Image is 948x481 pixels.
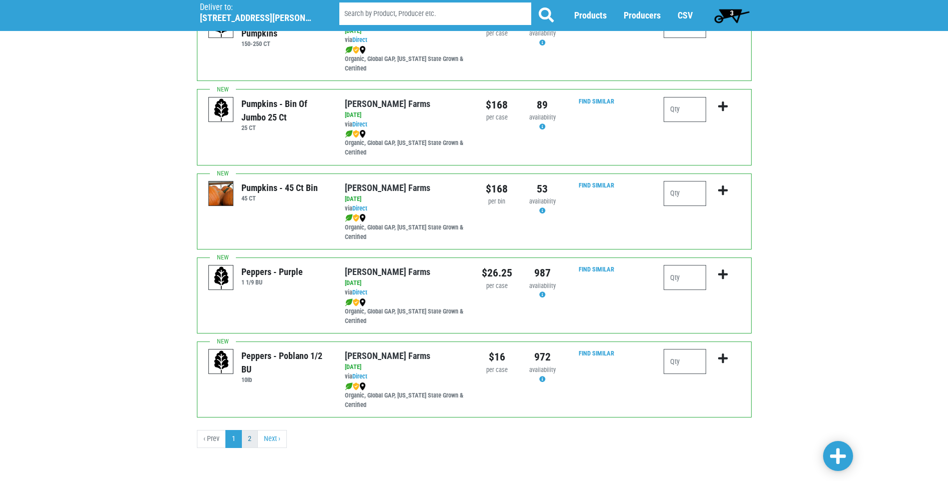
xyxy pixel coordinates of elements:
[529,197,556,205] span: availability
[352,36,367,43] a: Direct
[345,298,353,306] img: leaf-e5c59151409436ccce96b2ca1b28e03c.png
[345,350,430,361] a: [PERSON_NAME] Farms
[345,382,353,390] img: leaf-e5c59151409436ccce96b2ca1b28e03c.png
[579,349,614,357] a: Find Similar
[241,40,330,47] h6: 150-250 CT
[352,288,367,296] a: Direct
[345,182,430,193] a: [PERSON_NAME] Farms
[345,120,466,129] div: via
[209,265,234,290] img: placeholder-variety-43d6402dacf2d531de610a020419775a.svg
[664,97,706,122] input: Qty
[359,382,366,390] img: map_marker-0e94453035b3232a4d21701695807de9.png
[345,194,466,204] div: [DATE]
[345,129,466,158] div: Organic, Global GAP, [US_STATE] State Grown & Certified
[345,204,466,213] div: via
[345,45,466,73] div: Organic, Global GAP, [US_STATE] State Grown & Certified
[241,278,303,286] h6: 1 1/9 BU
[664,349,706,374] input: Qty
[200,12,314,23] h5: [STREET_ADDRESS][PERSON_NAME]
[200,2,314,12] p: Deliver to:
[678,10,693,21] a: CSV
[529,113,556,121] span: availability
[482,97,512,113] div: $168
[241,430,258,448] a: 2
[529,29,556,37] span: availability
[345,288,466,297] div: via
[624,10,661,21] a: Producers
[241,124,330,131] h6: 25 CT
[241,349,330,376] div: Peppers - Poblano 1/2 BU
[353,298,359,306] img: safety-e55c860ca8c00a9c171001a62a92dabd.png
[353,46,359,54] img: safety-e55c860ca8c00a9c171001a62a92dabd.png
[345,266,430,277] a: [PERSON_NAME] Farms
[352,372,367,380] a: Direct
[527,349,558,365] div: 972
[359,130,366,138] img: map_marker-0e94453035b3232a4d21701695807de9.png
[359,214,366,222] img: map_marker-0e94453035b3232a4d21701695807de9.png
[482,181,512,197] div: $168
[482,265,512,281] div: $26.25
[345,35,466,45] div: via
[257,430,287,448] a: next
[574,10,607,21] a: Products
[482,113,512,122] div: per case
[482,349,512,365] div: $16
[527,265,558,281] div: 987
[482,197,512,206] div: per bin
[664,181,706,206] input: Qty
[353,382,359,390] img: safety-e55c860ca8c00a9c171001a62a92dabd.png
[345,110,466,120] div: [DATE]
[352,120,367,128] a: Direct
[345,46,353,54] img: leaf-e5c59151409436ccce96b2ca1b28e03c.png
[345,214,353,222] img: leaf-e5c59151409436ccce96b2ca1b28e03c.png
[529,282,556,289] span: availability
[345,278,466,288] div: [DATE]
[482,365,512,375] div: per case
[345,98,430,109] a: [PERSON_NAME] Farms
[353,130,359,138] img: safety-e55c860ca8c00a9c171001a62a92dabd.png
[345,130,353,138] img: leaf-e5c59151409436ccce96b2ca1b28e03c.png
[359,46,366,54] img: map_marker-0e94453035b3232a4d21701695807de9.png
[339,3,531,25] input: Search by Product, Producer etc.
[352,204,367,212] a: Direct
[482,281,512,291] div: per case
[664,265,706,290] input: Qty
[241,194,318,202] h6: 45 CT
[345,381,466,410] div: Organic, Global GAP, [US_STATE] State Grown & Certified
[730,9,734,17] span: 3
[359,298,366,306] img: map_marker-0e94453035b3232a4d21701695807de9.png
[225,430,242,448] a: 1
[527,97,558,113] div: 89
[241,265,303,278] div: Peppers - Purple
[241,376,330,383] h6: 10lb
[345,372,466,381] div: via
[197,430,752,448] nav: pager
[209,349,234,374] img: placeholder-variety-43d6402dacf2d531de610a020419775a.svg
[527,181,558,197] div: 53
[710,5,754,25] a: 3
[345,213,466,242] div: Organic, Global GAP, [US_STATE] State Grown & Certified
[579,265,614,273] a: Find Similar
[345,362,466,372] div: [DATE]
[209,189,234,198] a: Pumpkins - 45 ct Bin
[579,181,614,189] a: Find Similar
[241,97,330,124] div: Pumpkins - Bin of Jumbo 25 ct
[529,366,556,373] span: availability
[209,181,234,206] img: thumbnail-1bebd04f8b15c5af5e45833110fd7731.png
[345,297,466,326] div: Organic, Global GAP, [US_STATE] State Grown & Certified
[482,29,512,38] div: per case
[241,181,318,194] div: Pumpkins - 45 ct Bin
[579,97,614,105] a: Find Similar
[353,214,359,222] img: safety-e55c860ca8c00a9c171001a62a92dabd.png
[209,97,234,122] img: placeholder-variety-43d6402dacf2d531de610a020419775a.svg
